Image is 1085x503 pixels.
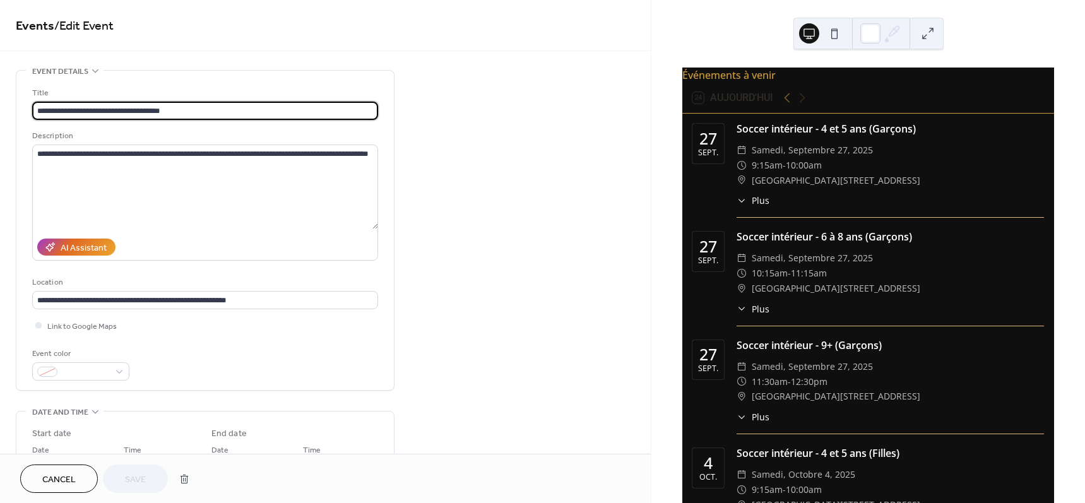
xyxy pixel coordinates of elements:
[32,86,376,100] div: Title
[32,65,88,78] span: Event details
[752,374,788,389] span: 11:30am
[752,173,920,188] span: [GEOGRAPHIC_DATA][STREET_ADDRESS]
[737,302,747,316] div: ​
[791,374,827,389] span: 12:30pm
[752,158,783,173] span: 9:15am
[682,68,1054,83] div: Événements à venir
[737,173,747,188] div: ​
[752,389,920,404] span: [GEOGRAPHIC_DATA][STREET_ADDRESS]
[791,266,827,281] span: 11:15am
[752,143,873,158] span: samedi, septembre 27, 2025
[699,473,717,482] div: oct.
[752,281,920,296] span: [GEOGRAPHIC_DATA][STREET_ADDRESS]
[783,158,786,173] span: -
[786,482,822,497] span: 10:00am
[788,266,791,281] span: -
[698,365,718,373] div: sept.
[737,410,769,423] button: ​Plus
[752,251,873,266] span: samedi, septembre 27, 2025
[32,444,49,457] span: Date
[737,158,747,173] div: ​
[37,239,116,256] button: AI Assistant
[211,427,247,441] div: End date
[737,338,1044,353] div: Soccer intérieur - 9+ (Garçons)
[211,444,228,457] span: Date
[737,266,747,281] div: ​
[737,410,747,423] div: ​
[20,465,98,493] button: Cancel
[47,320,117,333] span: Link to Google Maps
[752,482,783,497] span: 9:15am
[704,455,713,471] div: 4
[783,482,786,497] span: -
[737,251,747,266] div: ​
[752,410,769,423] span: Plus
[737,446,1044,461] div: Soccer intérieur - 4 et 5 ans (Filles)
[737,121,1044,136] div: Soccer intérieur - 4 et 5 ans (Garçons)
[737,467,747,482] div: ​
[54,14,114,38] span: / Edit Event
[303,444,321,457] span: Time
[737,389,747,404] div: ​
[788,374,791,389] span: -
[752,359,873,374] span: samedi, septembre 27, 2025
[737,281,747,296] div: ​
[61,242,107,255] div: AI Assistant
[737,194,747,207] div: ​
[699,346,717,362] div: 27
[737,229,1044,244] div: Soccer intérieur - 6 à 8 ans (Garçons)
[699,239,717,254] div: 27
[737,143,747,158] div: ​
[737,359,747,374] div: ​
[32,129,376,143] div: Description
[737,482,747,497] div: ​
[752,194,769,207] span: Plus
[737,374,747,389] div: ​
[698,149,718,157] div: sept.
[16,14,54,38] a: Events
[752,302,769,316] span: Plus
[124,444,141,457] span: Time
[752,467,855,482] span: samedi, octobre 4, 2025
[32,347,127,360] div: Event color
[699,131,717,146] div: 27
[32,276,376,289] div: Location
[698,257,718,265] div: sept.
[786,158,822,173] span: 10:00am
[737,302,769,316] button: ​Plus
[737,194,769,207] button: ​Plus
[32,406,88,419] span: Date and time
[752,266,788,281] span: 10:15am
[32,427,71,441] div: Start date
[42,473,76,487] span: Cancel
